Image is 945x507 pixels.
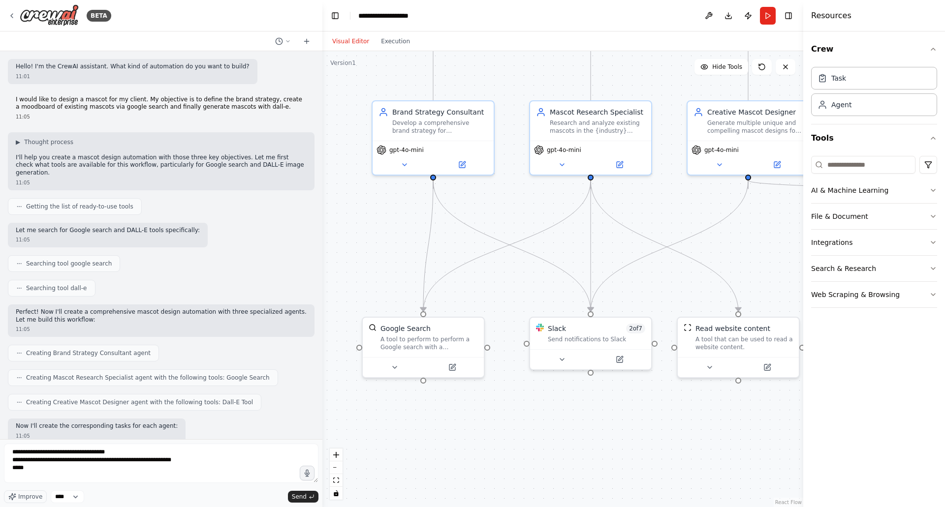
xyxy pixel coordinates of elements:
[271,35,295,47] button: Switch to previous chat
[418,180,438,311] g: Edge from 1c45ede8-2ae8-4749-9e7e-3673829eb3b5 to 8de1a475-c533-4cf9-be38-4e1f3f110a65
[712,63,742,71] span: Hide Tools
[811,63,937,124] div: Crew
[330,448,343,500] div: React Flow controls
[26,260,112,268] span: Searching tool google search
[18,493,42,501] span: Improve
[16,236,200,243] div: 11:05
[434,159,490,171] button: Open in side panel
[362,317,485,378] div: SerpApiGoogleSearchToolGoogle SearchA tool to perform to perform a Google search with a search_qu...
[369,324,377,331] img: SerpApiGoogleSearchTool
[548,335,645,343] div: Send notifications to Slack
[16,179,307,186] div: 11:05
[811,152,937,316] div: Tools
[536,324,544,331] img: Slack
[811,35,937,63] button: Crew
[330,59,356,67] div: Version 1
[24,138,73,146] span: Thought process
[694,59,748,75] button: Hide Tools
[16,138,20,146] span: ▶
[87,10,111,22] div: BETA
[380,324,431,333] div: Google Search
[707,107,803,117] div: Creative Mascot Designer
[548,324,566,333] div: Slack
[16,308,307,324] p: Perfect! Now I'll create a comprehensive mascot design automation with three specialized agents. ...
[389,146,424,154] span: gpt-4o-mini
[16,154,307,177] p: I'll help you create a mascot design automation with those three key objectives. Let me first che...
[529,317,652,370] div: SlackSlack2of7Send notifications to Slack
[811,178,937,203] button: AI & Machine Learning
[16,432,178,440] div: 11:05
[428,180,596,311] g: Edge from 1c45ede8-2ae8-4749-9e7e-3673829eb3b5 to 23325e47-955c-42c4-a076-8a658b0ea047
[4,490,47,503] button: Improve
[26,374,270,382] span: Creating Mascot Research Specialist agent with the following tools: Google Search
[16,422,178,430] p: Now I'll create the corresponding tasks for each agent:
[16,96,307,111] p: I would like to design a mascot for my client. My objective is to define the brand strategy, crea...
[300,466,315,480] button: Click to speak your automation idea
[586,180,743,311] g: Edge from 64c7b73e-1189-4216-95a3-84b4097cf2da to e0407a2e-3c1f-43dc-a582-0c94957685d4
[20,4,79,27] img: Logo
[626,324,645,333] span: Number of enabled actions
[811,124,937,152] button: Tools
[299,35,315,47] button: Start a new chat
[739,361,795,373] button: Open in side panel
[328,9,342,23] button: Hide left sidebar
[775,500,802,505] a: React Flow attribution
[749,159,805,171] button: Open in side panel
[372,100,495,176] div: Brand Strategy ConsultantDevelop a comprehensive brand strategy for {client_name}'s mascot, inclu...
[782,9,795,23] button: Hide right sidebar
[811,10,851,22] h4: Resources
[16,227,200,235] p: Let me search for Google search and DALL-E tools specifically:
[392,107,488,117] div: Brand Strategy Consultant
[392,119,488,135] div: Develop a comprehensive brand strategy for {client_name}'s mascot, including brand personality, t...
[16,138,73,146] button: ▶Thought process
[811,230,937,255] button: Integrations
[684,324,692,331] img: ScrapeWebsiteTool
[831,73,846,83] div: Task
[330,487,343,500] button: toggle interactivity
[529,100,652,176] div: Mascot Research SpecialistResearch and analyze existing mascots in the {industry} industry and si...
[288,491,318,503] button: Send
[16,73,250,80] div: 11:01
[687,100,810,176] div: Creative Mascot DesignerGenerate multiple unique and compelling mascot designs for {client_name} ...
[811,256,937,281] button: Search & Research
[586,180,753,311] g: Edge from 86c8f8cf-6fa4-4aae-8960-bee92fb7aa5b to 23325e47-955c-42c4-a076-8a658b0ea047
[695,335,793,351] div: A tool that can be used to read a website content.
[550,107,645,117] div: Mascot Research Specialist
[26,203,133,210] span: Getting the list of ready-to-use tools
[831,100,851,110] div: Agent
[26,349,151,357] span: Creating Brand Strategy Consultant agent
[677,317,800,378] div: ScrapeWebsiteToolRead website contentA tool that can be used to read a website content.
[695,324,770,333] div: Read website content
[592,354,647,365] button: Open in side panel
[547,146,581,154] span: gpt-4o-mini
[330,461,343,474] button: zoom out
[586,180,596,311] g: Edge from 64c7b73e-1189-4216-95a3-84b4097cf2da to 23325e47-955c-42c4-a076-8a658b0ea047
[550,119,645,135] div: Research and analyze existing mascots in the {industry} industry and similar brands, compile visu...
[358,11,409,21] nav: breadcrumb
[16,326,307,333] div: 11:05
[707,119,803,135] div: Generate multiple unique and compelling mascot designs for {client_name} using DALL-E, based on t...
[375,35,416,47] button: Execution
[330,448,343,461] button: zoom in
[424,361,480,373] button: Open in side panel
[326,35,375,47] button: Visual Editor
[811,282,937,307] button: Web Scraping & Browsing
[592,159,647,171] button: Open in side panel
[811,204,937,229] button: File & Document
[330,474,343,487] button: fit view
[26,398,253,406] span: Creating Creative Mascot Designer agent with the following tools: Dall-E Tool
[380,335,478,351] div: A tool to perform to perform a Google search with a search_query.
[704,146,739,154] span: gpt-4o-mini
[26,284,87,292] span: Searching tool dall-e
[16,113,307,120] div: 11:05
[292,493,307,501] span: Send
[16,63,250,71] p: Hello! I'm the CrewAI assistant. What kind of automation do you want to build?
